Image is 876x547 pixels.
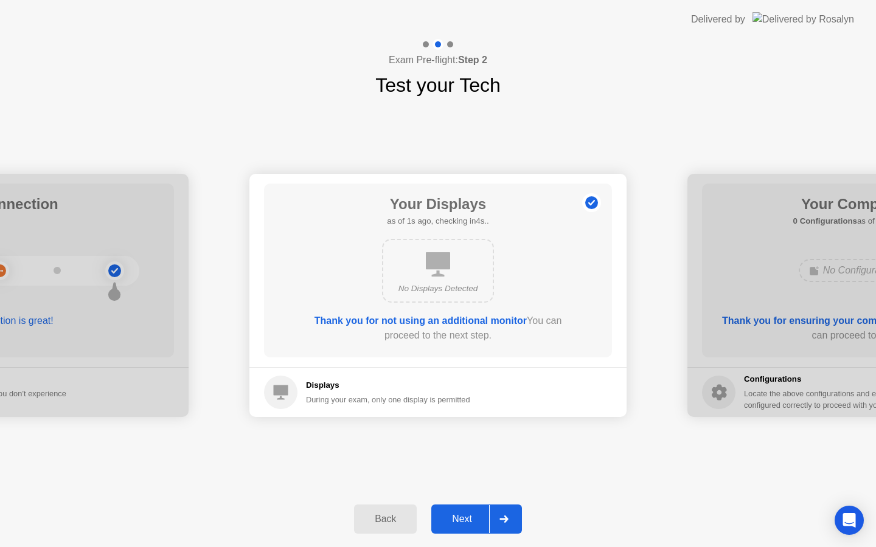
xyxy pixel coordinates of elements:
[306,394,470,405] div: During your exam, only one display is permitted
[458,55,487,65] b: Step 2
[435,514,489,525] div: Next
[387,215,488,227] h5: as of 1s ago, checking in4s..
[431,504,522,534] button: Next
[375,71,501,100] h1: Test your Tech
[835,506,864,535] div: Open Intercom Messenger
[691,12,745,27] div: Delivered by
[358,514,413,525] div: Back
[306,379,470,391] h5: Displays
[299,314,577,343] div: You can proceed to the next step.
[315,315,527,326] b: Thank you for not using an additional monitor
[387,193,488,215] h1: Your Displays
[389,53,487,67] h4: Exam Pre-flight:
[393,283,483,295] div: No Displays Detected
[354,504,417,534] button: Back
[753,12,854,26] img: Delivered by Rosalyn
